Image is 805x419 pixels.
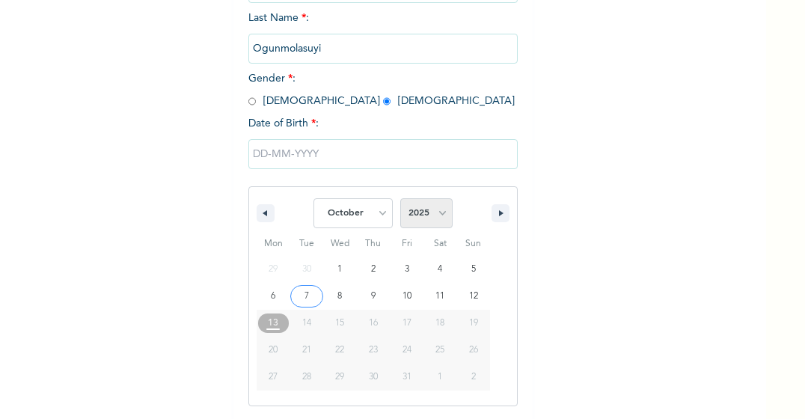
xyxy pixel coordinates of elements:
[456,232,490,256] span: Sun
[337,283,342,310] span: 8
[248,34,518,64] input: Enter your last name
[269,337,278,364] span: 20
[268,310,278,337] span: 13
[357,256,391,283] button: 2
[323,364,357,391] button: 29
[271,283,275,310] span: 6
[323,232,357,256] span: Wed
[257,337,290,364] button: 20
[469,283,478,310] span: 12
[248,116,319,132] span: Date of Birth :
[269,364,278,391] span: 27
[302,337,311,364] span: 21
[335,364,344,391] span: 29
[357,364,391,391] button: 30
[369,337,378,364] span: 23
[369,310,378,337] span: 16
[371,256,376,283] span: 2
[369,364,378,391] span: 30
[337,256,342,283] span: 1
[469,337,478,364] span: 26
[371,283,376,310] span: 9
[390,256,423,283] button: 3
[323,310,357,337] button: 15
[357,232,391,256] span: Thu
[335,310,344,337] span: 15
[248,13,518,54] span: Last Name :
[390,337,423,364] button: 24
[438,256,442,283] span: 4
[402,283,411,310] span: 10
[402,310,411,337] span: 17
[357,337,391,364] button: 23
[402,337,411,364] span: 24
[423,283,457,310] button: 11
[435,310,444,337] span: 18
[390,364,423,391] button: 31
[390,310,423,337] button: 17
[257,232,290,256] span: Mon
[357,283,391,310] button: 9
[405,256,409,283] span: 3
[290,232,324,256] span: Tue
[257,283,290,310] button: 6
[390,283,423,310] button: 10
[290,283,324,310] button: 7
[456,310,490,337] button: 19
[423,337,457,364] button: 25
[456,256,490,283] button: 5
[302,364,311,391] span: 28
[323,337,357,364] button: 22
[423,310,457,337] button: 18
[257,310,290,337] button: 13
[423,256,457,283] button: 4
[335,337,344,364] span: 22
[456,337,490,364] button: 26
[290,364,324,391] button: 28
[469,310,478,337] span: 19
[357,310,391,337] button: 16
[435,337,444,364] span: 25
[423,232,457,256] span: Sat
[257,364,290,391] button: 27
[248,139,518,169] input: DD-MM-YYYY
[456,283,490,310] button: 12
[323,283,357,310] button: 8
[323,256,357,283] button: 1
[435,283,444,310] span: 11
[402,364,411,391] span: 31
[304,283,309,310] span: 7
[471,256,476,283] span: 5
[290,337,324,364] button: 21
[290,310,324,337] button: 14
[302,310,311,337] span: 14
[248,73,515,106] span: Gender : [DEMOGRAPHIC_DATA] [DEMOGRAPHIC_DATA]
[390,232,423,256] span: Fri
